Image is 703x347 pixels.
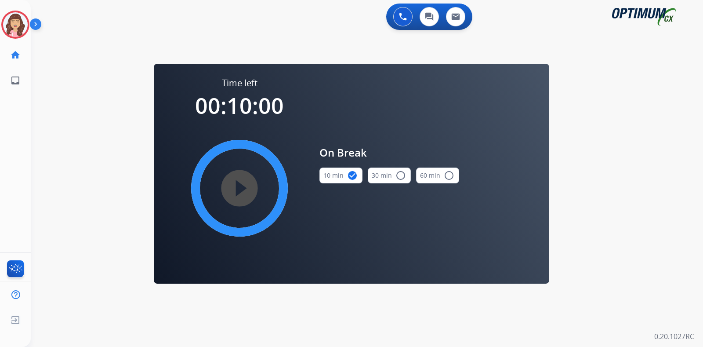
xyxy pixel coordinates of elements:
mat-icon: radio_button_unchecked [395,170,406,181]
mat-icon: check_circle [347,170,358,181]
span: 00:10:00 [195,91,284,121]
button: 30 min [368,168,411,183]
p: 0.20.1027RC [654,331,694,342]
span: Time left [222,77,257,89]
button: 10 min [319,168,362,183]
img: avatar [3,12,28,37]
button: 60 min [416,168,459,183]
mat-icon: home [10,50,21,60]
mat-icon: radio_button_unchecked [444,170,454,181]
span: On Break [319,145,459,161]
mat-icon: inbox [10,75,21,86]
mat-icon: play_circle_filled [234,183,245,194]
